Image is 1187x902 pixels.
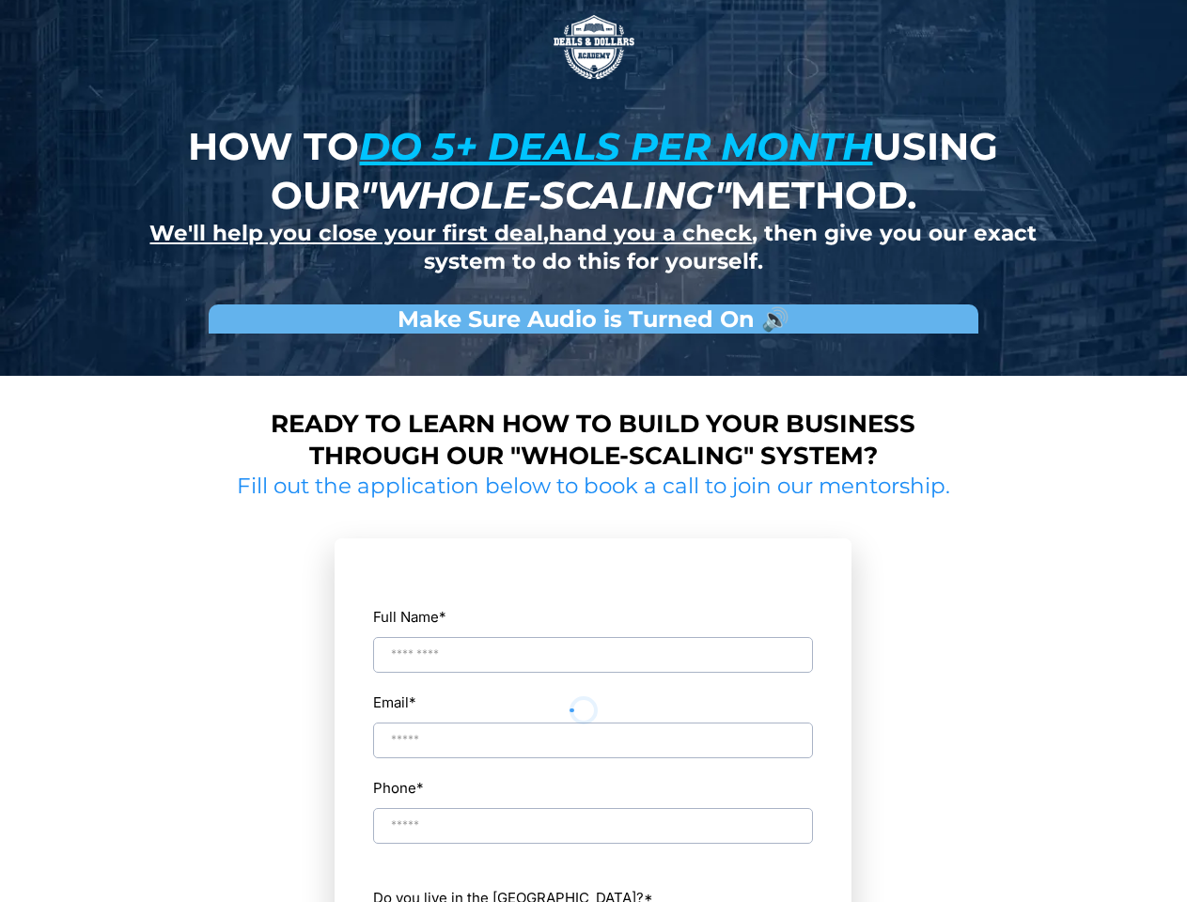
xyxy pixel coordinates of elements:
[373,690,416,715] label: Email
[359,123,872,169] u: do 5+ deals per month
[373,775,424,801] label: Phone
[230,473,958,501] h2: Fill out the application below to book a call to join our mentorship.
[549,220,752,246] u: hand you a check
[149,220,1037,274] strong: , , then give you our exact system to do this for yourself.
[373,604,446,630] label: Full Name
[398,305,789,333] strong: Make Sure Audio is Turned On 🔊
[271,409,915,471] strong: Ready to learn how to build your business through our "whole-scaling" system?
[360,172,730,218] em: "whole-scaling"
[188,123,998,218] strong: How to using our method.
[149,220,543,246] u: We'll help you close your first deal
